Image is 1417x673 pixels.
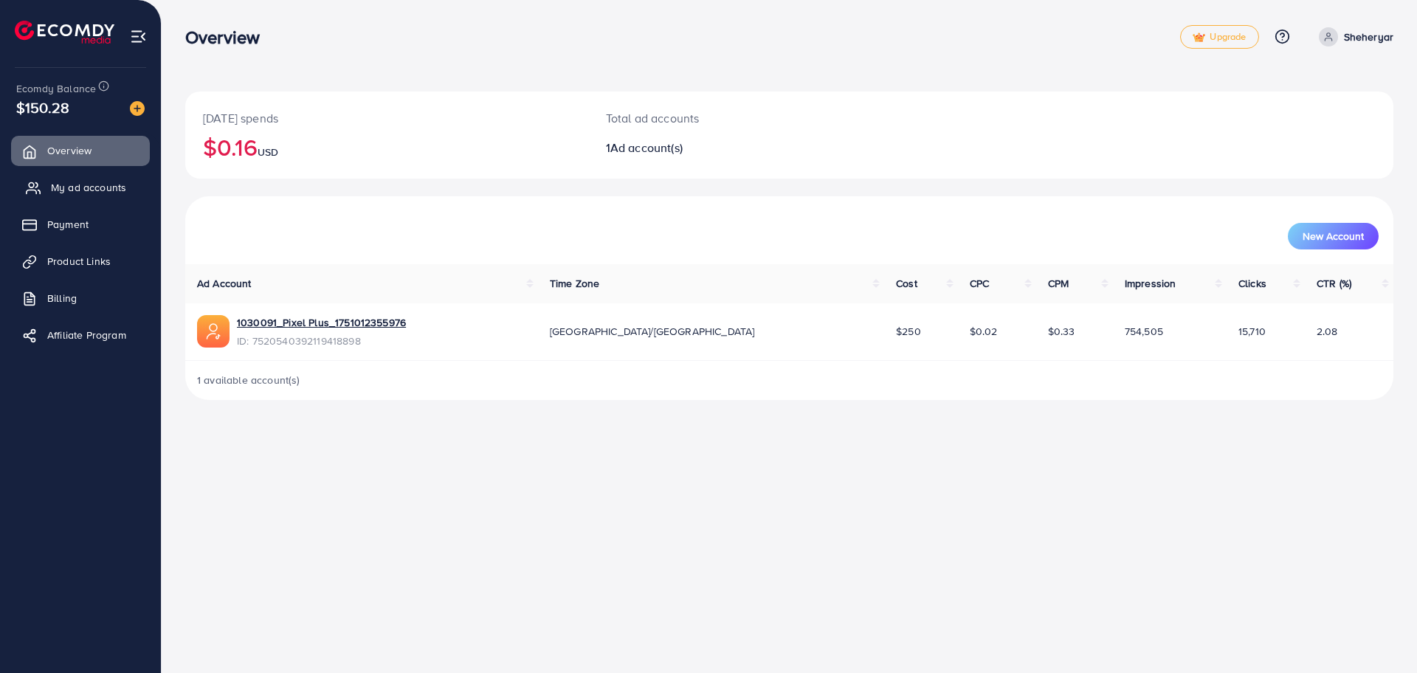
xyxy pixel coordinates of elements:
[11,136,150,165] a: Overview
[1303,231,1364,241] span: New Account
[1193,32,1205,43] img: tick
[1313,27,1393,46] a: Sheheryar
[47,254,111,269] span: Product Links
[203,133,570,161] h2: $0.16
[47,291,77,306] span: Billing
[11,246,150,276] a: Product Links
[258,145,278,159] span: USD
[1048,276,1069,291] span: CPM
[550,276,599,291] span: Time Zone
[1125,324,1163,339] span: 754,505
[606,109,872,127] p: Total ad accounts
[47,217,89,232] span: Payment
[15,21,114,44] img: logo
[550,324,755,339] span: [GEOGRAPHIC_DATA]/[GEOGRAPHIC_DATA]
[606,141,872,155] h2: 1
[1317,276,1351,291] span: CTR (%)
[203,109,570,127] p: [DATE] spends
[1193,32,1246,43] span: Upgrade
[1238,324,1266,339] span: 15,710
[237,315,406,330] a: 1030091_Pixel Plus_1751012355976
[16,81,96,96] span: Ecomdy Balance
[11,210,150,239] a: Payment
[16,97,69,118] span: $150.28
[130,101,145,116] img: image
[896,324,921,339] span: $250
[197,276,252,291] span: Ad Account
[11,320,150,350] a: Affiliate Program
[1048,324,1075,339] span: $0.33
[1288,223,1379,249] button: New Account
[130,28,147,45] img: menu
[47,143,92,158] span: Overview
[970,324,998,339] span: $0.02
[11,283,150,313] a: Billing
[970,276,989,291] span: CPC
[1238,276,1266,291] span: Clicks
[1344,28,1393,46] p: Sheheryar
[197,315,230,348] img: ic-ads-acc.e4c84228.svg
[197,373,300,387] span: 1 available account(s)
[47,328,126,342] span: Affiliate Program
[237,334,406,348] span: ID: 7520540392119418898
[51,180,126,195] span: My ad accounts
[896,276,917,291] span: Cost
[11,173,150,202] a: My ad accounts
[1317,324,1338,339] span: 2.08
[1180,25,1258,49] a: tickUpgrade
[1125,276,1176,291] span: Impression
[185,27,272,48] h3: Overview
[610,139,683,156] span: Ad account(s)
